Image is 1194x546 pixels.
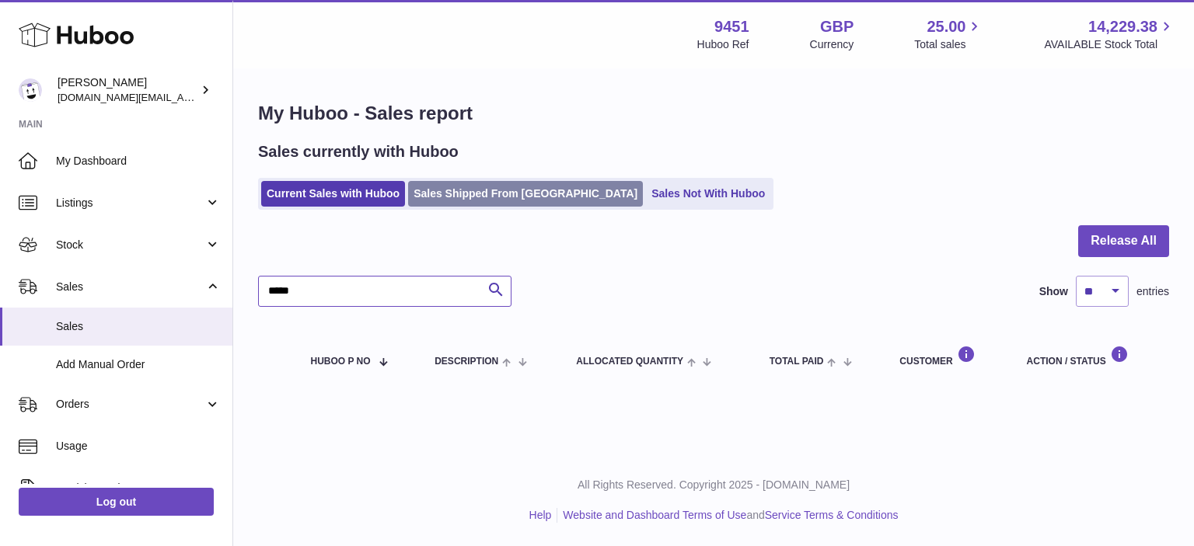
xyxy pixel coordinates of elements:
div: Currency [810,37,854,52]
div: [PERSON_NAME] [58,75,197,105]
a: 25.00 Total sales [914,16,983,52]
a: Website and Dashboard Terms of Use [563,509,746,521]
span: Stock [56,238,204,252]
span: Listings [56,196,204,210]
span: Orders [56,397,204,412]
li: and [557,508,898,523]
span: Add Manual Order [56,357,221,372]
span: Sales [56,319,221,334]
span: My Dashboard [56,154,221,169]
span: Usage [56,439,221,454]
span: ALLOCATED Quantity [576,356,683,367]
a: Current Sales with Huboo [261,181,405,207]
span: [DOMAIN_NAME][EMAIL_ADDRESS][DOMAIN_NAME] [58,91,309,103]
span: 25.00 [927,16,965,37]
a: 14,229.38 AVAILABLE Stock Total [1044,16,1175,52]
button: Release All [1078,225,1169,257]
span: Invoicing and Payments [56,481,204,496]
div: Customer [899,346,995,367]
span: Total sales [914,37,983,52]
a: Sales Shipped From [GEOGRAPHIC_DATA] [408,181,643,207]
a: Log out [19,488,214,516]
h2: Sales currently with Huboo [258,141,459,162]
span: Total paid [770,356,824,367]
span: Huboo P no [311,356,371,367]
strong: 9451 [714,16,749,37]
div: Huboo Ref [697,37,749,52]
div: Action / Status [1027,346,1154,367]
span: AVAILABLE Stock Total [1044,37,1175,52]
p: All Rights Reserved. Copyright 2025 - [DOMAIN_NAME] [246,478,1182,492]
img: amir.ch@gmail.com [19,78,42,102]
label: Show [1039,284,1068,299]
h1: My Huboo - Sales report [258,101,1169,126]
span: Description [435,356,498,367]
span: entries [1136,284,1169,299]
a: Service Terms & Conditions [765,509,899,521]
strong: GBP [820,16,854,37]
a: Sales Not With Huboo [646,181,770,207]
span: Sales [56,280,204,294]
a: Help [529,509,552,521]
span: 14,229.38 [1088,16,1157,37]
